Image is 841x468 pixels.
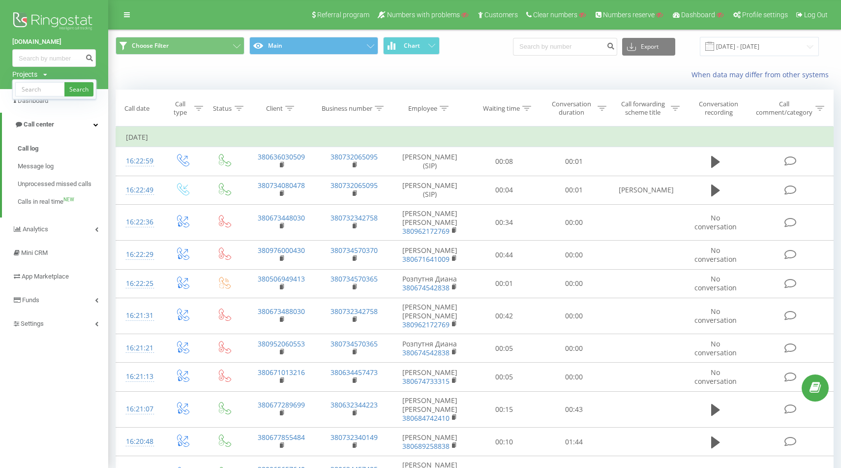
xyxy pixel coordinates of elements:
span: Analytics [23,225,48,233]
input: Search by number [12,49,96,67]
span: Dashboard [18,97,48,104]
a: 380952060553 [258,339,305,348]
a: [DOMAIN_NAME] [12,37,96,47]
div: 16:22:49 [126,181,151,200]
span: Unprocessed missed calls [18,179,91,189]
a: 380734080478 [258,181,305,190]
a: Call center [2,113,108,136]
div: 16:21:31 [126,306,151,325]
td: 00:43 [539,391,609,428]
span: No conversation [694,307,737,325]
div: Employee [408,104,437,113]
a: 380732342758 [330,213,378,222]
a: 380674542838 [402,348,450,357]
div: Projects [12,69,37,79]
a: 380962172769 [402,226,450,236]
span: Mini CRM [21,249,48,256]
span: Clear numbers [533,11,577,19]
a: Search [64,82,93,96]
span: Calls in real time [18,197,63,207]
td: [PERSON_NAME] [PERSON_NAME] [390,204,469,241]
input: Search by number [513,38,617,56]
span: No conversation [694,213,737,231]
td: 00:42 [469,298,539,334]
td: 00:01 [539,176,609,204]
a: 380734570365 [330,274,378,283]
td: Розпутня Диана [390,334,469,363]
div: Client [266,104,283,113]
a: 380976000430 [258,246,305,255]
a: 380689258838 [402,441,450,451]
a: 380732065095 [330,181,378,190]
div: Call comment/category [755,100,813,117]
a: Message log [18,157,108,175]
div: Conversation recording [691,100,747,117]
span: Message log [18,161,54,171]
span: Choose Filter [132,42,169,50]
a: 380674542838 [402,283,450,292]
div: Business number [322,104,372,113]
td: [DATE] [116,127,834,147]
span: Call log [18,144,38,154]
a: 380732065095 [330,152,378,161]
span: No conversation [694,274,737,292]
span: Chart [404,42,420,49]
td: 00:15 [469,391,539,428]
img: Ringostat logo [12,10,96,34]
div: 16:21:13 [126,367,151,386]
td: 01:44 [539,428,609,456]
div: Status [213,104,232,113]
a: 380634457473 [330,368,378,377]
td: [PERSON_NAME] [390,363,469,391]
a: 380671641009 [402,254,450,264]
a: Call log [18,140,108,157]
input: Search [15,82,64,96]
button: Chart [383,37,440,55]
a: 380636030509 [258,152,305,161]
span: Profile settings [742,11,788,19]
span: Log Out [804,11,828,19]
span: Referral program [317,11,369,19]
td: Розпутня Диана [390,269,469,298]
td: 00:08 [469,147,539,176]
td: 00:34 [469,204,539,241]
td: [PERSON_NAME] (SIP) [390,147,469,176]
a: 380673488030 [258,307,305,316]
div: 16:22:36 [126,213,151,232]
a: 380732340149 [330,433,378,442]
a: 380677289699 [258,400,305,409]
span: Dashboard [681,11,715,19]
td: 00:44 [469,241,539,269]
a: 380677855484 [258,433,305,442]
div: Conversation duration [548,100,595,117]
button: Main [249,37,378,55]
td: 00:00 [539,204,609,241]
div: 16:22:29 [126,245,151,264]
span: Numbers with problems [387,11,460,19]
td: 00:04 [469,176,539,204]
span: Funds [22,296,39,304]
td: 00:00 [539,241,609,269]
button: Choose Filter [116,37,244,55]
a: 380734570365 [330,339,378,348]
span: No conversation [694,368,737,386]
td: [PERSON_NAME] [PERSON_NAME] [390,391,469,428]
td: 00:00 [539,298,609,334]
div: 16:22:59 [126,152,151,171]
span: Numbers reserve [603,11,655,19]
div: Call forwarding scheme title [618,100,668,117]
div: Waiting time [483,104,520,113]
td: 00:00 [539,363,609,391]
td: 00:05 [469,363,539,391]
span: Settings [21,320,44,327]
td: [PERSON_NAME] [PERSON_NAME] [390,298,469,334]
span: App Marketplace [22,273,69,280]
a: 380734570370 [330,246,378,255]
a: 380673448030 [258,213,305,222]
a: 380506949413 [258,274,305,283]
td: 00:01 [469,269,539,298]
span: Customers [484,11,518,19]
div: 16:22:25 [126,274,151,293]
button: Export [622,38,675,56]
div: 16:21:21 [126,339,151,358]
